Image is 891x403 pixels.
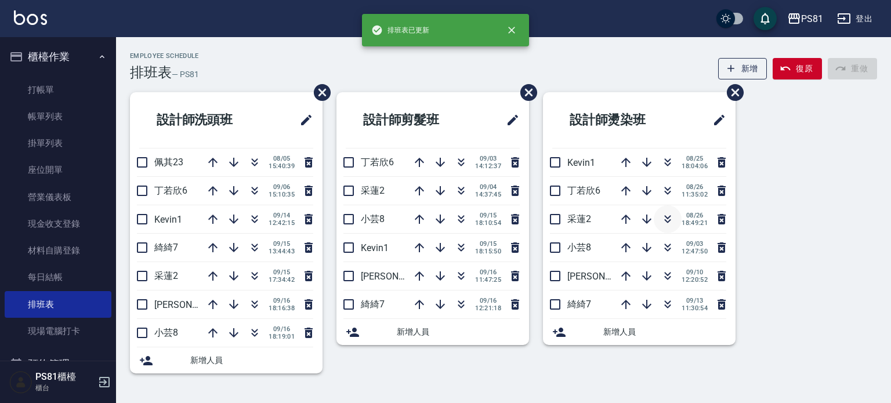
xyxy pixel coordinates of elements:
h2: Employee Schedule [130,52,199,60]
span: 09/15 [475,240,501,248]
span: 09/10 [682,268,708,276]
span: 15:40:39 [269,162,295,170]
span: 09/15 [475,212,501,219]
span: 18:16:38 [269,304,295,312]
button: 櫃檯作業 [5,42,111,72]
span: 修改班表的標題 [499,106,520,134]
span: 09/16 [269,325,295,333]
span: 14:37:45 [475,191,501,198]
h2: 設計師燙染班 [552,99,684,141]
h3: 排班表 [130,64,172,81]
span: 11:35:02 [682,191,708,198]
span: 18:10:54 [475,219,501,227]
span: 17:34:42 [269,276,295,284]
span: 新增人員 [397,326,520,338]
span: 采蓮2 [567,213,591,224]
h2: 設計師洗頭班 [139,99,271,141]
span: 08/25 [682,155,708,162]
span: 09/06 [269,183,295,191]
span: 08/05 [269,155,295,162]
span: 排班表已更新 [371,24,429,36]
span: 丁若欣6 [567,185,600,196]
span: 11:47:25 [475,276,501,284]
button: close [499,17,524,43]
span: 09/03 [475,155,501,162]
span: 13:44:43 [269,248,295,255]
span: 09/14 [269,212,295,219]
span: 09/16 [475,297,501,304]
a: 帳單列表 [5,103,111,130]
span: 12:20:52 [682,276,708,284]
span: [PERSON_NAME]3 [361,271,436,282]
span: 12:47:50 [682,248,708,255]
span: 丁若欣6 [361,157,394,168]
button: 預約管理 [5,349,111,379]
span: 11:30:54 [682,304,708,312]
h2: 設計師剪髮班 [346,99,477,141]
h5: PS81櫃檯 [35,371,95,383]
span: 09/04 [475,183,501,191]
span: 刪除班表 [305,75,332,110]
span: 小芸8 [567,242,591,253]
span: 12:42:15 [269,219,295,227]
a: 材料自購登錄 [5,237,111,264]
span: 新增人員 [603,326,726,338]
button: 登出 [832,8,877,30]
button: 復原 [773,58,822,79]
button: save [754,7,777,30]
span: 09/15 [269,268,295,276]
span: [PERSON_NAME]3 [154,299,229,310]
img: Logo [14,10,47,25]
span: 綺綺7 [154,242,178,253]
span: Kevin1 [567,157,595,168]
div: 新增人員 [130,347,323,373]
span: 08/26 [682,212,708,219]
span: 12:21:18 [475,304,501,312]
span: 佩其23 [154,157,183,168]
span: Kevin1 [361,242,389,253]
a: 營業儀表板 [5,184,111,210]
span: 修改班表的標題 [292,106,313,134]
span: 綺綺7 [361,299,385,310]
span: 09/15 [269,240,295,248]
span: 綺綺7 [567,299,591,310]
img: Person [9,371,32,394]
div: PS81 [801,12,823,26]
a: 打帳單 [5,77,111,103]
span: 18:49:21 [682,219,708,227]
span: 小芸8 [154,327,178,338]
button: 新增 [718,58,767,79]
span: 15:10:35 [269,191,295,198]
h6: — PS81 [172,68,199,81]
span: 刪除班表 [512,75,539,110]
p: 櫃台 [35,383,95,393]
span: 刪除班表 [718,75,745,110]
span: 修改班表的標題 [705,106,726,134]
span: 18:04:06 [682,162,708,170]
span: 18:19:01 [269,333,295,340]
a: 掛單列表 [5,130,111,157]
a: 現場電腦打卡 [5,318,111,344]
span: 小芸8 [361,213,385,224]
span: 18:15:50 [475,248,501,255]
span: 采蓮2 [361,185,385,196]
div: 新增人員 [543,319,736,345]
button: PS81 [783,7,828,31]
span: [PERSON_NAME]3 [567,271,642,282]
a: 排班表 [5,291,111,318]
span: 丁若欣6 [154,185,187,196]
div: 新增人員 [336,319,529,345]
span: 采蓮2 [154,270,178,281]
a: 每日結帳 [5,264,111,291]
a: 現金收支登錄 [5,210,111,237]
span: Kevin1 [154,214,182,225]
a: 座位開單 [5,157,111,183]
span: 09/13 [682,297,708,304]
span: 09/16 [269,297,295,304]
span: 08/26 [682,183,708,191]
span: 09/16 [475,268,501,276]
span: 14:12:37 [475,162,501,170]
span: 09/03 [682,240,708,248]
span: 新增人員 [190,354,313,366]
